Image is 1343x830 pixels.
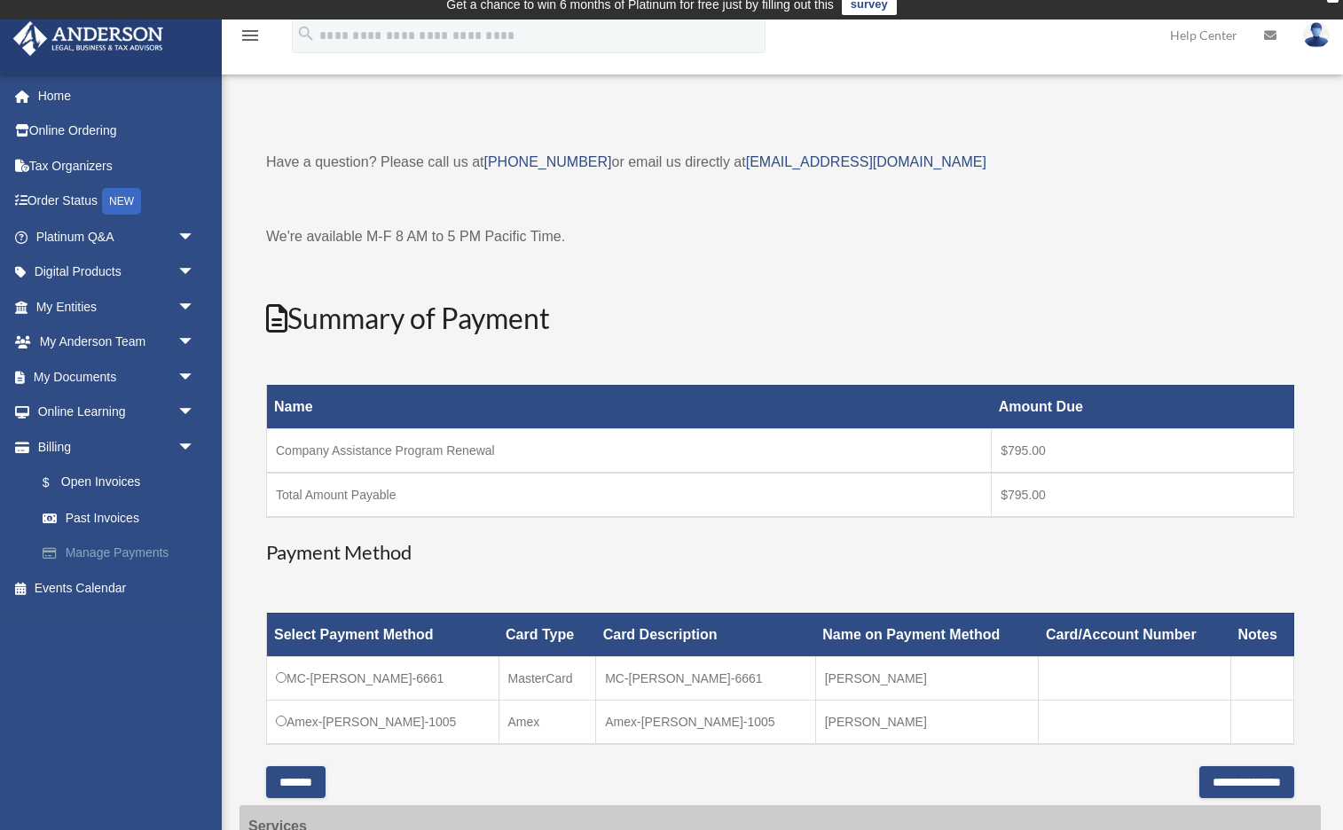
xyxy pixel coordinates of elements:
[177,289,213,325] span: arrow_drop_down
[596,613,816,656] th: Card Description
[815,700,1039,744] td: [PERSON_NAME]
[12,429,222,465] a: Billingarrow_drop_down
[177,429,213,466] span: arrow_drop_down
[296,24,316,43] i: search
[266,299,1294,339] h2: Summary of Payment
[815,613,1039,656] th: Name on Payment Method
[992,385,1294,428] th: Amount Due
[177,359,213,395] span: arrow_drop_down
[8,21,169,56] img: Anderson Advisors Platinum Portal
[12,114,222,149] a: Online Ordering
[266,539,1294,567] h3: Payment Method
[992,473,1294,517] td: $795.00
[12,78,222,114] a: Home
[12,289,222,325] a: My Entitiesarrow_drop_down
[815,656,1039,700] td: [PERSON_NAME]
[12,395,222,430] a: Online Learningarrow_drop_down
[267,473,992,517] td: Total Amount Payable
[267,656,499,700] td: MC-[PERSON_NAME]-6661
[266,224,1294,249] p: We're available M-F 8 AM to 5 PM Pacific Time.
[177,395,213,431] span: arrow_drop_down
[25,536,222,571] a: Manage Payments
[499,613,596,656] th: Card Type
[267,428,992,473] td: Company Assistance Program Renewal
[992,428,1294,473] td: $795.00
[267,385,992,428] th: Name
[240,31,261,46] a: menu
[12,359,222,395] a: My Documentsarrow_drop_down
[240,25,261,46] i: menu
[267,700,499,744] td: Amex-[PERSON_NAME]-1005
[1303,22,1330,48] img: User Pic
[746,154,986,169] a: [EMAIL_ADDRESS][DOMAIN_NAME]
[483,154,611,169] a: [PHONE_NUMBER]
[52,472,61,494] span: $
[12,254,222,290] a: Digital Productsarrow_drop_down
[177,254,213,291] span: arrow_drop_down
[25,465,213,501] a: $Open Invoices
[1039,613,1231,656] th: Card/Account Number
[499,700,596,744] td: Amex
[177,325,213,361] span: arrow_drop_down
[12,219,222,254] a: Platinum Q&Aarrow_drop_down
[12,184,222,220] a: Order StatusNEW
[267,613,499,656] th: Select Payment Method
[596,700,816,744] td: Amex-[PERSON_NAME]-1005
[1230,613,1293,656] th: Notes
[12,570,222,606] a: Events Calendar
[25,500,222,536] a: Past Invoices
[266,150,1294,175] p: Have a question? Please call us at or email us directly at
[102,188,141,215] div: NEW
[596,656,816,700] td: MC-[PERSON_NAME]-6661
[177,219,213,255] span: arrow_drop_down
[12,325,222,360] a: My Anderson Teamarrow_drop_down
[499,656,596,700] td: MasterCard
[12,148,222,184] a: Tax Organizers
